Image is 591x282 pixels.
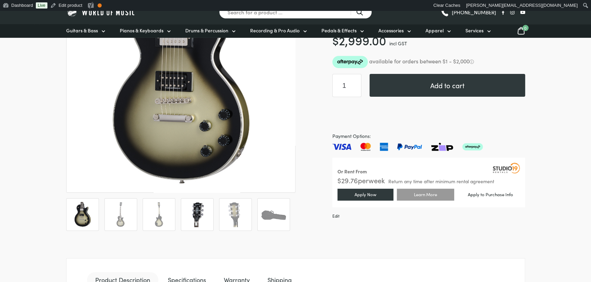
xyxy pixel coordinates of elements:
a: Live [36,2,47,9]
span: $ 29.76 [337,175,358,185]
input: Product quantity [332,74,361,97]
a: Learn More [397,189,454,201]
a: Apply Now [337,189,393,201]
bdi: 2,999.00 [332,32,386,48]
img: Epiphone Adam Jones 1979 Les Paul Custom Antique Silverburst Case [261,202,286,227]
button: Add to cart [370,74,525,97]
input: Search for a product ... [219,5,372,19]
a: Apply to Purchase Info [458,189,523,200]
img: Epiphone Adam Jones 1979 Les Paul Custom Antique Silverburst Headstock Front [185,202,210,227]
a: [PHONE_NUMBER] [441,7,496,17]
div: OK [98,3,102,7]
span: Services [465,27,484,34]
span: $ [332,32,339,48]
span: 0 [522,25,529,31]
iframe: PayPal [332,105,525,124]
span: Guitars & Bass [66,27,98,34]
span: Payment Options: [332,132,525,140]
span: Apparel [426,27,444,34]
span: incl GST [389,40,407,47]
span: Drums & Percussion [185,27,228,34]
iframe: Chat with our support team [492,207,591,282]
span: per week [358,175,385,185]
span: Pedals & Effects [321,27,357,34]
img: Epiphone Adam Jones 1979 Les Paul Custom Antique Silverburst Front [70,202,95,227]
span: Accessories [378,27,404,34]
span: Recording & Pro Audio [250,27,300,34]
span: Pianos & Keyboards [120,27,163,34]
span: Return any time after minimum rental agreement [388,179,494,184]
img: Epiphone Adam Jones 1979 Les Paul Custom Antique Silverburst Headstock Rear [223,202,248,227]
span: [PHONE_NUMBER] [452,10,496,15]
img: Pay with Master card, Visa, American Express and Paypal [332,143,483,151]
div: Or Rent From [337,168,367,175]
a: Edit [332,213,340,219]
img: Studio19 Rentals [493,163,520,173]
img: World of Music [66,7,136,17]
img: Epiphone Adam Jones 1979 Les Paul Custom Antique Silverburst Full [108,202,133,227]
img: Epiphone Adam Jones 1979 Les Paul Custom Antique Silverburst Rear [146,202,172,227]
